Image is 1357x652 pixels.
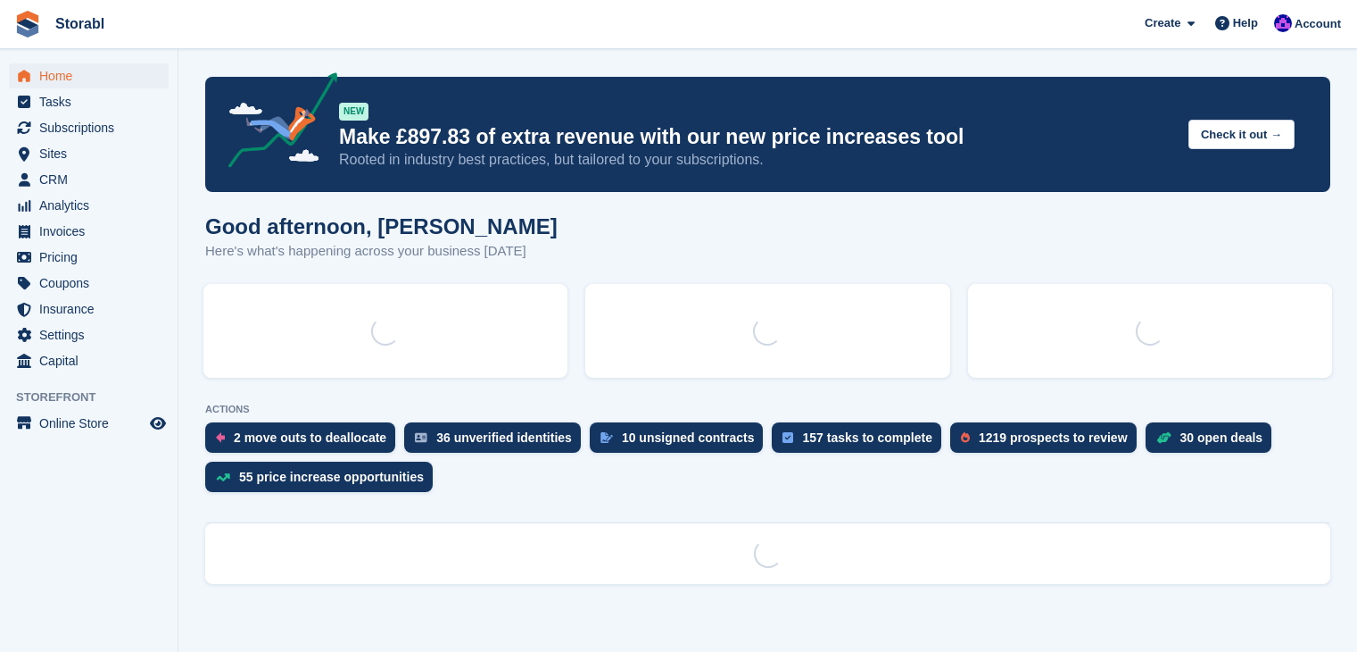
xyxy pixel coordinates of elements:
[39,348,146,373] span: Capital
[9,193,169,218] a: menu
[339,124,1174,150] p: Make £897.83 of extra revenue with our new price increases tool
[205,422,404,462] a: 2 move outs to deallocate
[147,413,169,434] a: Preview store
[39,89,146,114] span: Tasks
[9,167,169,192] a: menu
[590,422,773,462] a: 10 unsigned contracts
[39,271,146,296] span: Coupons
[39,63,146,88] span: Home
[1295,15,1341,33] span: Account
[9,63,169,88] a: menu
[216,473,230,481] img: price_increase_opportunities-93ffe204e8149a01c8c9dc8f82e8f89637d9d84a8eef4429ea346261dce0b2c0.svg
[404,422,590,462] a: 36 unverified identities
[9,297,169,322] a: menu
[9,411,169,436] a: menu
[600,432,613,443] img: contract_signature_icon-13c848040528278c33f63329250d36e43548de30e8caae1d1a13099fd9432cc5.svg
[9,348,169,373] a: menu
[239,470,424,484] div: 55 price increase opportunities
[9,141,169,166] a: menu
[9,322,169,347] a: menu
[782,432,793,443] img: task-75834270c22a3079a89374b754ae025e5fb1db73e45f91037f5363f120a921f8.svg
[205,404,1330,415] p: ACTIONS
[339,103,368,121] div: NEW
[39,193,146,218] span: Analytics
[1188,120,1295,149] button: Check it out →
[979,430,1128,445] div: 1219 prospects to review
[9,89,169,114] a: menu
[39,141,146,166] span: Sites
[39,411,146,436] span: Online Store
[339,150,1174,170] p: Rooted in industry best practices, but tailored to your subscriptions.
[802,430,932,445] div: 157 tasks to complete
[961,432,970,443] img: prospect-51fa495bee0391a8d652442698ab0144808aea92771e9ea1ae160a38d050c398.svg
[14,11,41,38] img: stora-icon-8386f47178a22dfd0bd8f6a31ec36ba5ce8667c1dd55bd0f319d3a0aa187defe.svg
[39,245,146,270] span: Pricing
[234,430,386,445] div: 2 move outs to deallocate
[772,422,950,462] a: 157 tasks to complete
[436,430,572,445] div: 36 unverified identities
[205,462,442,501] a: 55 price increase opportunities
[205,214,558,238] h1: Good afternoon, [PERSON_NAME]
[39,167,146,192] span: CRM
[39,115,146,140] span: Subscriptions
[9,245,169,270] a: menu
[1274,14,1292,32] img: Bailey Hunt
[9,271,169,296] a: menu
[216,432,225,443] img: move_outs_to_deallocate_icon-f764333ba52eb49d3ac5e1228854f67142a1ed5810a6f6cc68b1a99e826820c5.svg
[1180,430,1263,445] div: 30 open deals
[1156,431,1171,444] img: deal-1b604bf984904fb50ccaf53a9ad4b4a5d6e5aea283cecdc64d6e3604feb123c2.svg
[16,389,178,406] span: Storefront
[39,297,146,322] span: Insurance
[1145,14,1180,32] span: Create
[39,219,146,244] span: Invoices
[205,241,558,262] p: Here's what's happening across your business [DATE]
[213,72,338,174] img: price-adjustments-announcement-icon-8257ccfd72463d97f412b2fc003d46551f7dbcb40ab6d574587a9cd5c0d94...
[39,322,146,347] span: Settings
[950,422,1146,462] a: 1219 prospects to review
[1146,422,1281,462] a: 30 open deals
[622,430,755,445] div: 10 unsigned contracts
[1233,14,1258,32] span: Help
[48,9,112,38] a: Storabl
[9,219,169,244] a: menu
[9,115,169,140] a: menu
[415,432,427,443] img: verify_identity-adf6edd0f0f0b5bbfe63781bf79b02c33cf7c696d77639b501bdc392416b5a36.svg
